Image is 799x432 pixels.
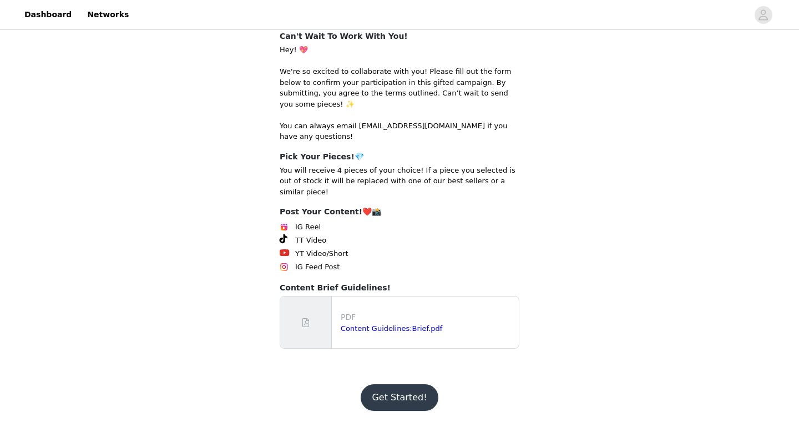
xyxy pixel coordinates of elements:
[341,312,514,323] p: PDF
[280,44,519,56] p: Hey! 💖
[280,31,519,42] h4: Can't Wait To Work With You!
[280,165,519,198] p: You will receive 4 pieces of your choice! If a piece you selected is out of stock it will be repl...
[361,384,438,411] button: Get Started!
[280,120,519,142] div: You can always email [EMAIL_ADDRESS][DOMAIN_NAME] if you have any questions!
[280,151,519,163] h4: Pick Your Pieces!💎
[280,206,519,218] h4: Post Your Content!❤️📸
[295,262,340,273] span: IG Feed Post
[295,248,348,259] span: YT Video/Short
[295,222,321,233] span: IG Reel
[341,324,442,333] a: Content Guidelines:Brief.pdf
[295,235,326,246] span: TT Video
[280,263,289,272] img: Instagram Icon
[280,223,289,232] img: Instagram Reels Icon
[80,2,135,27] a: Networks
[280,66,519,109] p: We're so excited to collaborate with you! Please fill out the form below to confirm your particip...
[758,6,768,24] div: avatar
[280,282,519,294] h4: Content Brief Guidelines!
[18,2,78,27] a: Dashboard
